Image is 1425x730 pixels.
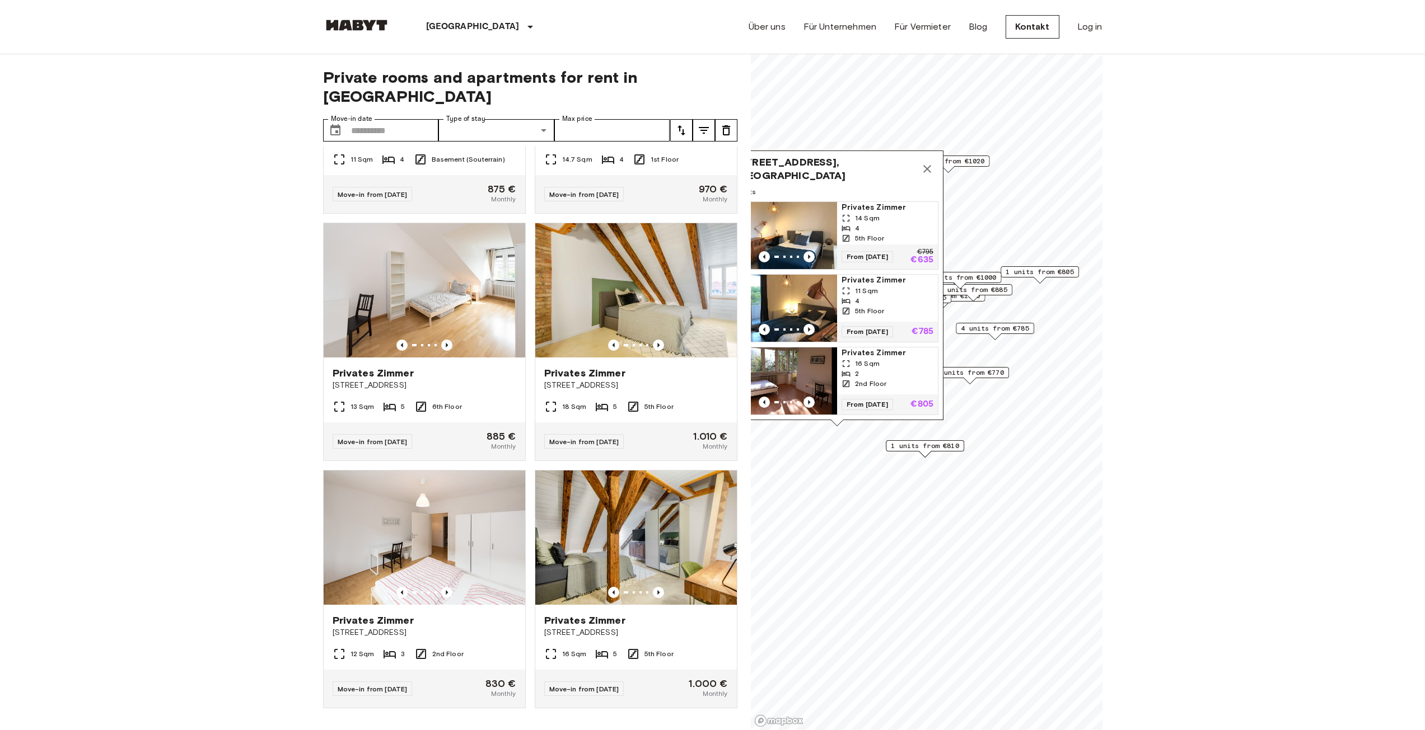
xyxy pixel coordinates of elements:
span: 5th Floor [855,306,884,316]
span: 2 [855,369,859,379]
span: Monthly [703,441,727,451]
span: 5th Floor [855,233,884,243]
img: Marketing picture of unit DE-02-006-003-04HF [736,275,837,342]
button: Previous image [608,340,619,351]
span: 11 Sqm [351,154,373,164]
span: 1.000 € [689,679,727,689]
button: Previous image [759,251,770,262]
span: 4 [855,223,859,233]
span: 2 units from €1000 [924,272,996,282]
div: Map marker [919,272,1001,289]
button: Previous image [441,587,452,598]
span: [STREET_ADDRESS] [544,380,728,391]
a: Mapbox logo [754,714,803,727]
span: 1 units from €805 [1006,267,1074,277]
a: Marketing picture of unit DE-02-006-003-03HFPrevious imagePrevious imagePrivates Zimmer14 Sqm45th... [736,201,938,270]
span: 4 [400,154,404,164]
span: 830 € [485,679,516,689]
button: Previous image [653,340,664,351]
span: 3 [401,649,405,659]
span: 4 units from €785 [961,323,1029,333]
button: Previous image [441,340,452,351]
button: Previous image [759,397,770,408]
span: 2nd Floor [432,649,464,659]
button: Previous image [653,587,664,598]
span: [STREET_ADDRESS], [GEOGRAPHIC_DATA] [736,156,916,182]
span: 1 units from €1020 [912,156,984,166]
span: Privates Zimmer [842,347,933,359]
span: [STREET_ADDRESS] [333,627,516,638]
span: From [DATE] [842,326,893,337]
span: 18 Sqm [562,402,587,412]
span: 3 units [736,187,938,197]
a: Marketing picture of unit DE-02-008-003-03HFPrevious imagePrevious imagePrivates Zimmer[STREET_AD... [535,223,737,461]
a: Kontakt [1006,15,1059,39]
span: Privates Zimmer [842,202,933,213]
span: 875 € [488,184,516,194]
span: Privates Zimmer [333,614,414,627]
img: Marketing picture of unit DE-02-064-02M [324,223,525,357]
p: €785 [912,327,933,336]
span: [STREET_ADDRESS] [544,627,728,638]
span: Monthly [703,194,727,204]
img: Marketing picture of unit DE-02-008-003-03HF [535,223,737,357]
span: Monthly [703,689,727,699]
a: Für Vermieter [894,20,951,34]
span: Monthly [491,194,516,204]
span: Privates Zimmer [333,366,414,380]
span: Move-in from [DATE] [549,437,619,446]
span: 5th Floor [644,402,674,412]
a: Log in [1077,20,1102,34]
span: From [DATE] [842,399,893,410]
a: Marketing picture of unit DE-02-064-02MPrevious imagePrevious imagePrivates Zimmer[STREET_ADDRESS... [323,223,526,461]
p: €795 [917,249,933,256]
button: Previous image [759,324,770,335]
span: 11 Sqm [855,286,878,296]
button: Previous image [803,397,815,408]
button: Previous image [396,340,408,351]
span: 1 units from €885 [939,285,1007,295]
a: Marketing picture of unit DE-02-008-003-05HFPrevious imagePrevious imagePrivates Zimmer[STREET_AD... [535,470,737,708]
button: tune [670,119,693,142]
a: Blog [969,20,988,34]
span: Privates Zimmer [842,275,933,286]
div: Map marker [907,156,989,173]
img: Marketing picture of unit DE-02-006-003-03HF [736,202,837,269]
span: 12 Sqm [351,649,375,659]
label: Max price [562,114,592,124]
div: Map marker [956,323,1034,340]
span: Privates Zimmer [544,614,625,627]
span: Private rooms and apartments for rent in [GEOGRAPHIC_DATA] [323,68,737,106]
button: tune [715,119,737,142]
span: Move-in from [DATE] [338,190,408,199]
span: Monthly [491,441,516,451]
span: Move-in from [DATE] [549,685,619,693]
a: Über uns [749,20,786,34]
button: tune [693,119,715,142]
a: Marketing picture of unit DE-02-009-01MPrevious imagePrevious imagePrivates Zimmer16 Sqm22nd Floo... [736,347,938,415]
span: [STREET_ADDRESS] [333,380,516,391]
img: Habyt [323,20,390,31]
span: 2nd Floor [855,379,886,389]
span: 6th Floor [432,402,462,412]
span: 5 [613,402,617,412]
span: 16 Sqm [562,649,587,659]
p: [GEOGRAPHIC_DATA] [426,20,520,34]
span: 885 € [487,431,516,441]
div: Map marker [1001,266,1079,284]
span: 5 [401,402,405,412]
span: 970 € [699,184,728,194]
span: Monthly [491,689,516,699]
button: Choose date [324,119,347,142]
span: Privates Zimmer [544,366,625,380]
div: Map marker [886,440,964,458]
div: Map marker [934,284,1012,302]
span: 1.010 € [693,431,727,441]
span: 2 units from €770 [936,368,1004,378]
span: 4 [619,154,624,164]
p: €805 [910,400,933,409]
a: Für Unternehmen [803,20,876,34]
span: Move-in from [DATE] [338,437,408,446]
a: Marketing picture of unit DE-02-047-01MPrevious imagePrevious imagePrivates Zimmer[STREET_ADDRESS... [323,470,526,708]
span: 1st Floor [651,154,679,164]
